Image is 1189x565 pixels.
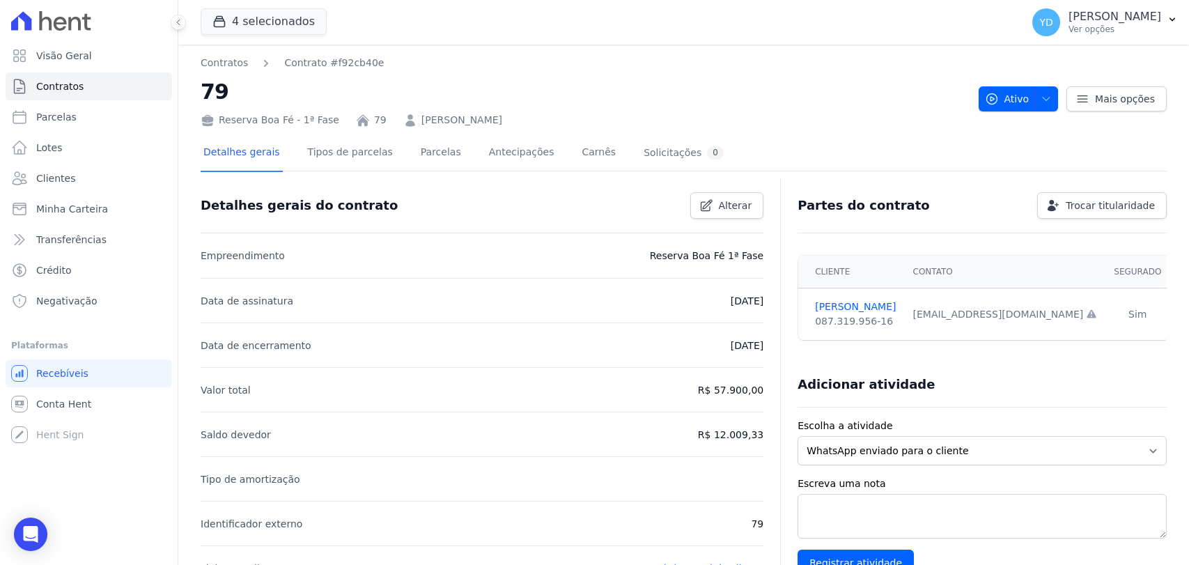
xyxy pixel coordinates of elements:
[421,113,502,127] a: [PERSON_NAME]
[201,516,302,532] p: Identificador externo
[36,397,91,411] span: Conta Hent
[731,293,763,309] p: [DATE]
[6,103,172,131] a: Parcelas
[6,287,172,315] a: Negativação
[201,337,311,354] p: Data de encerramento
[36,171,75,185] span: Clientes
[36,366,88,380] span: Recebíveis
[798,256,904,288] th: Cliente
[1066,86,1167,111] a: Mais opções
[201,471,300,488] p: Tipo de amortização
[284,56,384,70] a: Contrato #f92cb40e
[6,256,172,284] a: Crédito
[905,256,1106,288] th: Contato
[1068,24,1161,35] p: Ver opções
[650,247,763,264] p: Reserva Boa Fé 1ª Fase
[201,426,271,443] p: Saldo devedor
[418,135,464,172] a: Parcelas
[486,135,557,172] a: Antecipações
[798,197,930,214] h3: Partes do contrato
[1105,256,1169,288] th: Segurado
[815,300,896,314] a: [PERSON_NAME]
[201,113,339,127] div: Reserva Boa Fé - 1ª Fase
[6,164,172,192] a: Clientes
[979,86,1059,111] button: Ativo
[201,382,251,398] p: Valor total
[201,56,967,70] nav: Breadcrumb
[815,314,896,329] div: 087.319.956-16
[731,337,763,354] p: [DATE]
[36,233,107,247] span: Transferências
[201,76,967,107] h2: 79
[644,146,724,160] div: Solicitações
[6,42,172,70] a: Visão Geral
[690,192,764,219] a: Alterar
[1066,199,1155,212] span: Trocar titularidade
[36,141,63,155] span: Lotes
[1037,192,1167,219] a: Trocar titularidade
[6,72,172,100] a: Contratos
[698,426,763,443] p: R$ 12.009,33
[985,86,1029,111] span: Ativo
[374,113,387,127] a: 79
[6,390,172,418] a: Conta Hent
[913,307,1098,322] div: [EMAIL_ADDRESS][DOMAIN_NAME]
[1039,17,1052,27] span: YD
[6,359,172,387] a: Recebíveis
[14,518,47,551] div: Open Intercom Messenger
[6,134,172,162] a: Lotes
[36,294,98,308] span: Negativação
[201,293,293,309] p: Data de assinatura
[11,337,166,354] div: Plataformas
[201,247,285,264] p: Empreendimento
[698,382,763,398] p: R$ 57.900,00
[36,79,84,93] span: Contratos
[1021,3,1189,42] button: YD [PERSON_NAME] Ver opções
[579,135,619,172] a: Carnês
[36,263,72,277] span: Crédito
[1068,10,1161,24] p: [PERSON_NAME]
[1095,92,1155,106] span: Mais opções
[36,202,108,216] span: Minha Carteira
[201,56,248,70] a: Contratos
[798,419,1167,433] label: Escolha a atividade
[201,56,384,70] nav: Breadcrumb
[201,197,398,214] h3: Detalhes gerais do contrato
[201,8,327,35] button: 4 selecionados
[1105,288,1169,341] td: Sim
[305,135,396,172] a: Tipos de parcelas
[6,226,172,254] a: Transferências
[36,110,77,124] span: Parcelas
[798,376,935,393] h3: Adicionar atividade
[201,135,283,172] a: Detalhes gerais
[751,516,763,532] p: 79
[707,146,724,160] div: 0
[641,135,726,172] a: Solicitações0
[6,195,172,223] a: Minha Carteira
[719,199,752,212] span: Alterar
[36,49,92,63] span: Visão Geral
[798,477,1167,491] label: Escreva uma nota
